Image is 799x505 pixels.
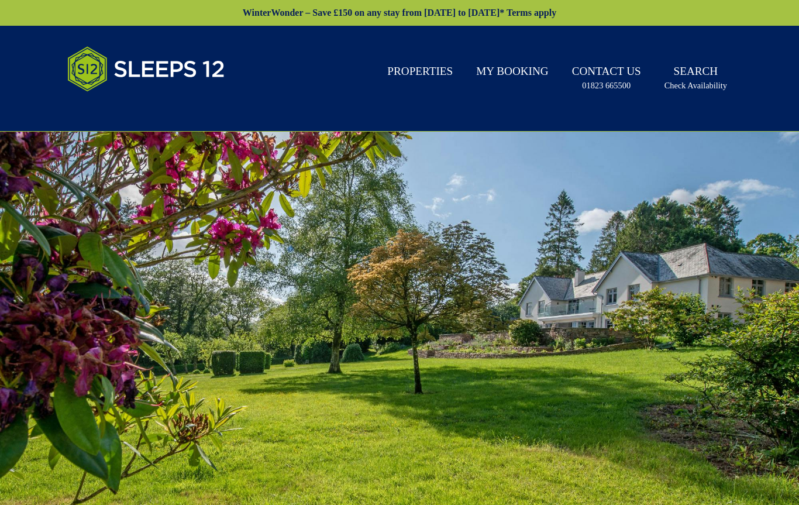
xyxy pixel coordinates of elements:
[383,59,457,85] a: Properties
[471,59,553,85] a: My Booking
[660,59,732,97] a: SearchCheck Availability
[67,40,225,98] img: Sleeps 12
[582,80,631,91] small: 01823 665500
[61,105,184,115] iframe: Customer reviews powered by Trustpilot
[664,80,727,91] small: Check Availability
[567,59,646,97] a: Contact Us01823 665500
